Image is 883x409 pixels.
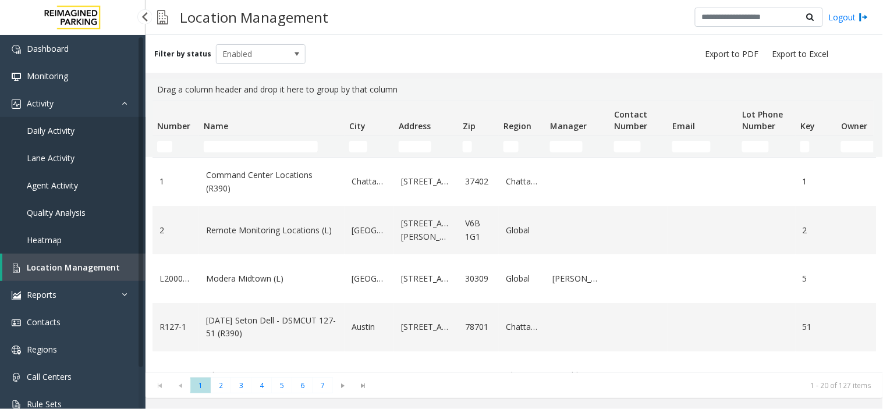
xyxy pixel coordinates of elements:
[12,99,21,109] img: 'icon'
[545,136,609,157] td: Manager Filter
[506,272,538,285] a: Global
[27,43,69,54] span: Dashboard
[503,141,519,152] input: Region Filter
[204,120,228,131] span: Name
[401,175,451,188] a: [STREET_ADDRESS]
[614,141,641,152] input: Contact Number Filter
[829,11,868,23] a: Logout
[217,45,288,63] span: Enabled
[313,378,333,393] span: Page 7
[381,380,871,390] kendo-pager-info: 1 - 20 of 127 items
[552,272,602,285] a: [PERSON_NAME]
[506,175,538,188] a: Chattanooga
[204,141,318,152] input: Name Filter
[672,141,711,152] input: Email Filter
[157,141,172,152] input: Number Filter
[27,207,86,218] span: Quality Analysis
[768,46,834,62] button: Export to Excel
[803,175,829,188] a: 1
[12,291,21,300] img: 'icon'
[12,45,21,54] img: 'icon'
[399,120,431,131] span: Address
[159,321,192,333] a: R127-1
[211,378,231,393] span: Page 2
[401,321,451,333] a: [STREET_ADDRESS]
[353,378,374,394] span: Go to the last page
[159,175,192,188] a: 1
[206,224,338,237] a: Remote Monitoring Locations (L)
[499,136,545,157] td: Region Filter
[800,141,810,152] input: Key Filter
[352,321,387,333] a: Austin
[552,369,602,382] a: Republic
[146,101,883,372] div: Data table
[800,120,815,131] span: Key
[803,369,829,382] a: 52
[803,224,829,237] a: 2
[506,224,538,237] a: Global
[206,272,338,285] a: Modera Midtown (L)
[401,369,451,382] a: [STREET_ADDRESS]
[27,344,57,355] span: Regions
[27,262,120,273] span: Location Management
[550,120,587,131] span: Manager
[550,141,583,152] input: Manager Filter
[159,224,192,237] a: 2
[352,272,387,285] a: [GEOGRAPHIC_DATA]
[12,346,21,355] img: 'icon'
[12,318,21,328] img: 'icon'
[2,254,146,281] a: Location Management
[465,175,492,188] a: 37402
[465,321,492,333] a: 78701
[154,49,211,59] label: Filter by status
[701,46,764,62] button: Export to PDF
[153,136,199,157] td: Number Filter
[401,272,451,285] a: [STREET_ADDRESS]
[399,141,431,152] input: Address Filter
[157,120,190,131] span: Number
[458,136,499,157] td: Zip Filter
[27,371,72,382] span: Call Centers
[199,136,345,157] td: Name Filter
[859,11,868,23] img: logout
[352,224,387,237] a: [GEOGRAPHIC_DATA]
[27,234,62,246] span: Heatmap
[27,152,75,163] span: Lane Activity
[12,264,21,273] img: 'icon'
[614,109,647,131] span: Contact Number
[737,136,796,157] td: Lot Phone Number Filter
[742,109,783,131] span: Lot Phone Number
[705,48,759,60] span: Export to PDF
[463,141,472,152] input: Zip Filter
[349,120,366,131] span: City
[251,378,272,393] span: Page 4
[27,125,75,136] span: Daily Activity
[174,3,334,31] h3: Location Management
[352,369,387,382] a: [GEOGRAPHIC_DATA]
[609,136,668,157] td: Contact Number Filter
[157,3,168,31] img: pageIcon
[345,136,394,157] td: City Filter
[206,314,338,340] a: [DATE] Seton Dell - DSMCUT 127-51 (R390)
[159,272,192,285] a: L20000500
[272,378,292,393] span: Page 5
[672,120,695,131] span: Email
[292,378,313,393] span: Page 6
[796,136,836,157] td: Key Filter
[27,289,56,300] span: Reports
[394,136,458,157] td: Address Filter
[742,141,769,152] input: Lot Phone Number Filter
[506,321,538,333] a: Chattanooga
[27,70,68,81] span: Monitoring
[333,378,353,394] span: Go to the next page
[352,175,387,188] a: Chattanooga
[772,48,829,60] span: Export to Excel
[27,180,78,191] span: Agent Activity
[335,381,351,390] span: Go to the next page
[206,369,338,382] a: Filmore Garage (R390)
[27,98,54,109] span: Activity
[668,136,737,157] td: Email Filter
[465,217,492,243] a: V6B 1G1
[153,79,876,101] div: Drag a column header and drop it here to group by that column
[503,120,531,131] span: Region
